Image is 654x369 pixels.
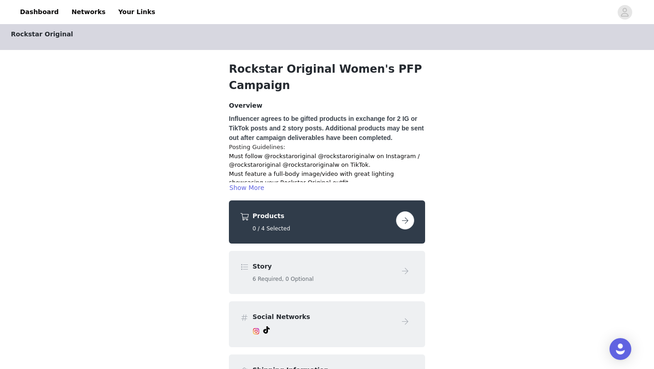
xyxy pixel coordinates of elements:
div: Products [229,200,425,244]
div: Story [229,251,425,294]
div: avatar [620,5,629,20]
h5: 6 Required, 0 Optional [253,275,392,283]
h4: Products [253,211,392,221]
a: Your Links [113,2,161,22]
a: Dashboard [15,2,64,22]
h4: Story [253,262,392,271]
button: Show More [229,182,265,193]
h4: Overview [229,101,425,110]
h1: Rockstar Original Women's PFP Campaign [229,61,425,94]
a: Networks [66,2,111,22]
h3: Posting Guidelines: [229,143,425,152]
h4: Social Networks [253,312,392,322]
span: Rockstar Original [11,30,73,39]
div: Open Intercom Messenger [609,338,631,360]
p: Must follow @rockstaroriginal @rockstaroriginalw on Instagram / @rockstaroriginal @rockstarorigin... [229,152,425,170]
img: Instagram Icon [253,328,260,335]
p: Must feature a full-body image/video with great lighting showcasing your Rockstar Original outfit. [229,170,425,187]
h5: 0 / 4 Selected [253,224,392,233]
div: Social Networks [229,301,425,347]
span: Influencer agrees to be gifted products in exchange for 2 IG or TikTok posts and 2 story posts. A... [229,115,426,141]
